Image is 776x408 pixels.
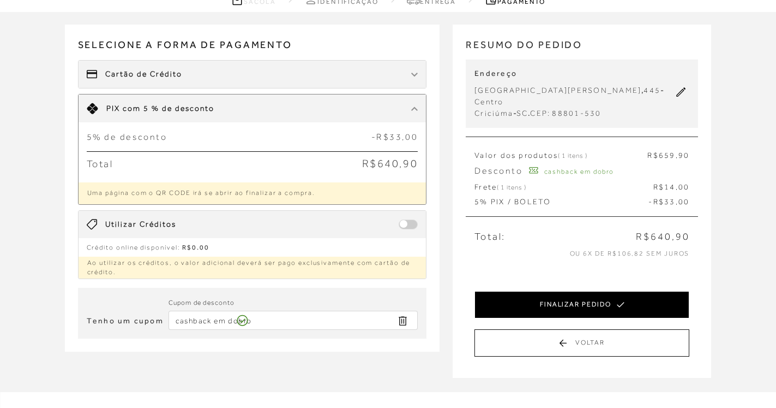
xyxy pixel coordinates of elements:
[474,329,689,357] button: Voltar
[474,97,503,106] span: Centro
[474,291,689,318] button: FINALIZAR PEDIDO
[362,157,418,169] span: R$640,90
[105,219,176,230] span: Utilizar Créditos
[497,184,526,191] span: ( 1 itens )
[474,85,673,108] div: , -
[79,182,426,204] p: Uma página com o QR CODE irá se abrir ao finalizar a compra.
[474,86,641,94] span: [GEOGRAPHIC_DATA][PERSON_NAME]
[87,316,164,327] h3: Tenho um cupom
[474,150,587,161] span: Valor dos produtos
[474,197,551,206] span: 5% PIX / BOLETO
[169,298,234,308] label: Cupom de desconto
[474,109,513,117] span: Criciúma
[570,250,690,257] span: ou 6x de R$106,82 sem juros
[87,131,167,143] span: 5% de desconto
[182,244,209,251] span: R$0.00
[653,182,690,193] span: R$14,00
[169,311,418,330] input: Inserir Código da Promoção
[87,158,113,170] span: Total
[371,131,418,143] span: -R$33,00
[647,151,658,159] span: R$
[466,38,698,60] h2: RESUMO DO PEDIDO
[643,86,660,94] span: 445
[106,104,120,113] span: PIX
[411,73,418,77] img: chevron
[552,109,601,117] span: 88801-530
[411,107,418,111] img: chevron
[474,182,526,193] span: Frete
[87,244,181,251] span: Crédito online disponível:
[474,166,522,176] span: Desconto
[516,109,528,117] span: SC
[474,108,673,119] div: - .
[78,38,427,60] span: Selecione a forma de pagamento
[636,230,689,244] span: R$640,90
[391,314,414,328] a: Remover Cupom
[474,68,673,79] p: Endereço
[79,257,426,279] p: Ao utilizar os créditos, o valor adicional deverá ser pago exclusivamente com cartão de crédito.
[474,230,506,244] span: Total:
[659,151,676,159] span: 659
[530,109,550,117] span: CEP:
[558,152,587,159] span: ( 1 itens )
[105,69,182,80] span: Cartão de Crédito
[676,151,690,159] span: ,90
[123,104,214,113] span: com 5 % de desconto
[648,197,689,208] span: -R$33,00
[544,168,615,175] span: cashback em dobro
